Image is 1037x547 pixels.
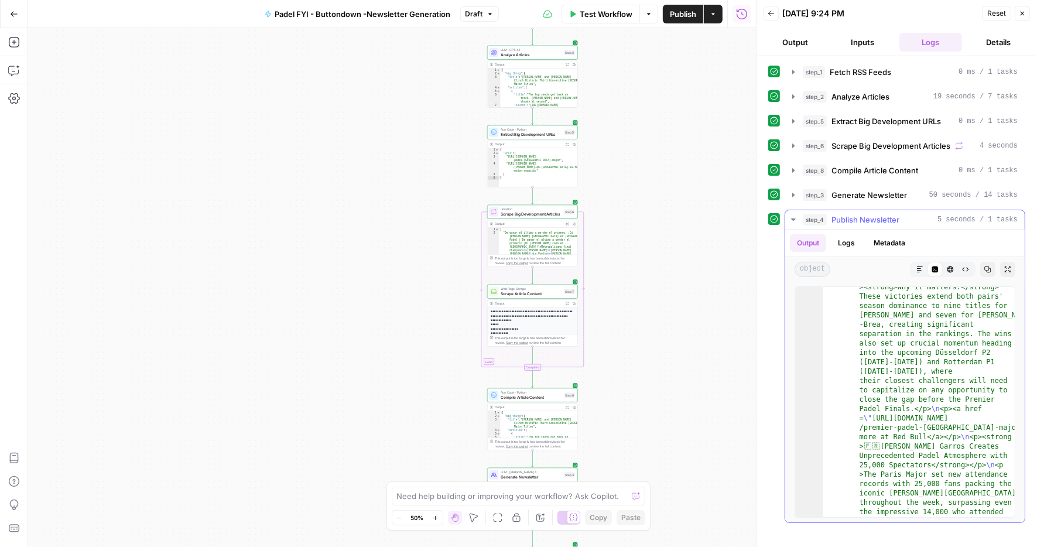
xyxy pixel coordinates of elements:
span: Scrape Big Development Articles [831,140,950,152]
div: This output is too large & has been abbreviated for review. to view the full content. [495,256,576,265]
button: Logs [899,33,963,52]
span: step_5 [803,115,827,127]
span: 4 seconds [980,141,1018,151]
div: 5 seconds / 1 tasks [785,230,1025,522]
button: Logs [831,234,862,252]
span: Toggle code folding, rows 1 through 6 [495,148,499,152]
span: step_6 [803,140,827,152]
span: step_3 [803,189,827,201]
span: Copy the output [506,261,528,265]
button: Inputs [831,33,895,52]
div: This output is too large & has been abbreviated for review. to view the full content. [495,336,576,345]
span: Draft [466,9,483,19]
span: 19 seconds / 7 tasks [933,91,1018,102]
button: Details [967,33,1030,52]
div: 4 [488,162,499,173]
span: Copy [590,512,607,523]
div: 1 [488,69,501,72]
span: Toggle code folding, rows 1 through 13 [497,411,501,415]
span: Toggle code folding, rows 5 through 9 [497,90,501,93]
button: Output [790,234,826,252]
span: Web Page Scrape [501,286,562,291]
button: Copy [585,510,612,525]
div: Output [495,301,562,306]
button: Paste [617,510,645,525]
div: Output [495,221,562,226]
button: Metadata [867,234,912,252]
div: 4 [488,86,501,90]
div: 3 [488,76,501,86]
span: 50 seconds / 14 tasks [929,190,1018,200]
button: 0 ms / 1 tasks [785,63,1025,81]
span: Analyze Articles [501,52,562,57]
div: Step 5 [564,129,576,135]
div: 1 [488,228,499,231]
span: Publish [670,8,696,20]
div: 1 [488,411,501,415]
g: Edge from step_5 to step_6 [532,187,533,204]
button: Test Workflow [562,5,639,23]
span: Iteration [501,207,562,211]
div: 5 [488,432,501,436]
g: Edge from step_6-iteration-end to step_8 [532,370,533,387]
div: Step 3 [564,472,576,477]
div: Output [495,62,562,67]
span: step_8 [803,165,827,176]
div: 5 [488,173,499,176]
button: Reset [982,6,1011,21]
span: Compile Article Content [501,394,562,400]
div: 6 [488,93,501,104]
div: 1 [488,148,499,152]
button: Output [764,33,827,52]
span: Copy the output [506,445,528,448]
span: Compile Article Content [831,165,918,176]
div: 5 [488,90,501,93]
span: Extract Big Development URLs [831,115,941,127]
div: 3 [488,418,501,429]
button: Padel FYI - Buttondown -Newsletter Generation [258,5,458,23]
span: 0 ms / 1 tasks [959,116,1018,127]
span: Scrape Big Development Articles [501,211,562,217]
div: 7 [488,104,501,111]
span: Toggle code folding, rows 5 through 10 [497,432,501,436]
span: Test Workflow [580,8,632,20]
div: Run Code · PythonCompile Article ContentStep 8Output{ "big_thing":{ "title":"[PERSON_NAME] and [P... [487,388,578,450]
button: 0 ms / 1 tasks [785,161,1025,180]
g: Edge from step_1 to step_2 [532,28,533,45]
div: 2 [488,415,501,418]
div: 4 [488,429,501,432]
span: Toggle code folding, rows 4 through 15 [497,86,501,90]
div: Step 8 [564,392,576,398]
span: Run Code · Python [501,390,562,395]
g: Edge from step_8 to step_3 [532,450,533,467]
span: Scrape Article Content [501,290,562,296]
button: 0 ms / 1 tasks [785,112,1025,131]
span: Toggle code folding, rows 4 through 11 [497,429,501,432]
span: 50% [411,513,424,522]
button: Draft [460,6,499,22]
div: LLM · GPT-4.1Analyze ArticlesStep 2Output{ "big_thing":{ "title":"[PERSON_NAME] and [PERSON_NAME]... [487,46,578,108]
span: Paste [621,512,641,523]
div: Complete [487,364,578,371]
div: Run Code · PythonExtract Big Development URLsStep 5Output{ "urls":[ "[URL][DOMAIN_NAME] -padel-[G... [487,125,578,187]
span: Analyze Articles [831,91,889,102]
div: 6 [488,436,501,446]
span: Run Code · Python [501,127,562,132]
button: 4 seconds [785,136,1025,155]
button: Publish [663,5,703,23]
span: Reset [987,8,1006,19]
div: Step 2 [564,50,576,55]
span: 0 ms / 1 tasks [959,165,1018,176]
div: Complete [524,364,541,371]
div: Output [495,405,562,409]
span: Fetch RSS Feeds [830,66,891,78]
span: step_2 [803,91,827,102]
span: Toggle code folding, rows 2 through 5 [495,152,499,155]
span: Padel FYI - Buttondown -Newsletter Generation [275,8,451,20]
span: Generate Newsletter [501,474,562,480]
button: 19 seconds / 7 tasks [785,87,1025,106]
span: 0 ms / 1 tasks [959,67,1018,77]
button: 50 seconds / 14 tasks [785,186,1025,204]
g: Edge from step_2 to step_5 [532,107,533,124]
div: Step 6 [564,209,576,214]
